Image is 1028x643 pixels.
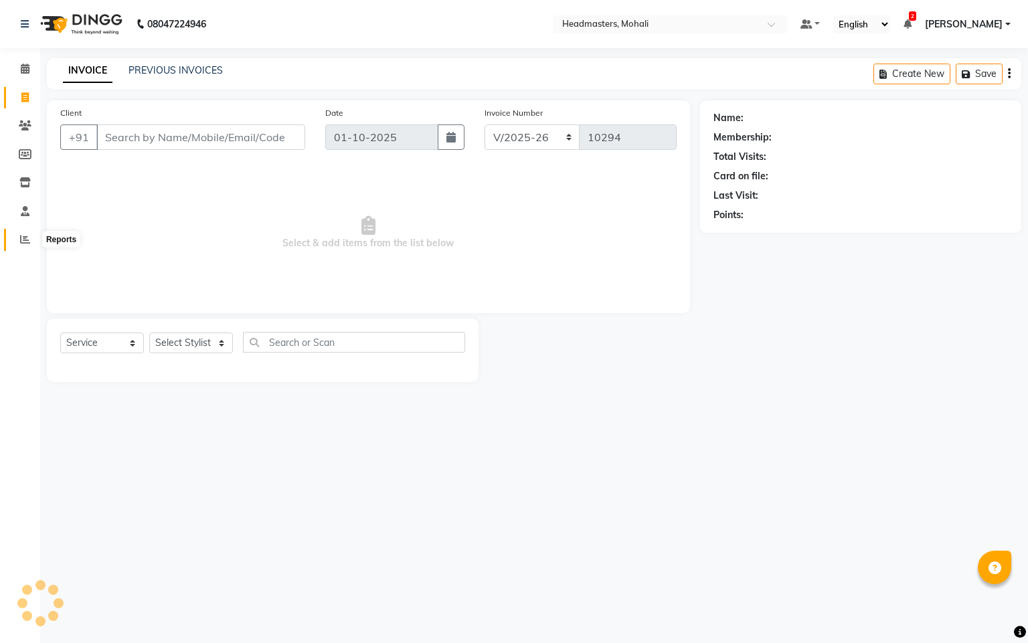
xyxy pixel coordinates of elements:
label: Client [60,107,82,119]
button: Save [956,64,1003,84]
button: Create New [873,64,950,84]
div: Name: [713,111,744,125]
div: Points: [713,208,744,222]
b: 08047224946 [147,5,206,43]
img: logo [34,5,126,43]
div: Total Visits: [713,150,766,164]
input: Search or Scan [243,332,465,353]
button: +91 [60,124,98,150]
input: Search by Name/Mobile/Email/Code [96,124,305,150]
span: Select & add items from the list below [60,166,677,300]
div: Last Visit: [713,189,758,203]
div: Card on file: [713,169,768,183]
div: Membership: [713,130,772,145]
a: INVOICE [63,59,112,83]
label: Date [325,107,343,119]
div: Reports [43,232,80,248]
a: PREVIOUS INVOICES [128,64,223,76]
label: Invoice Number [485,107,543,119]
